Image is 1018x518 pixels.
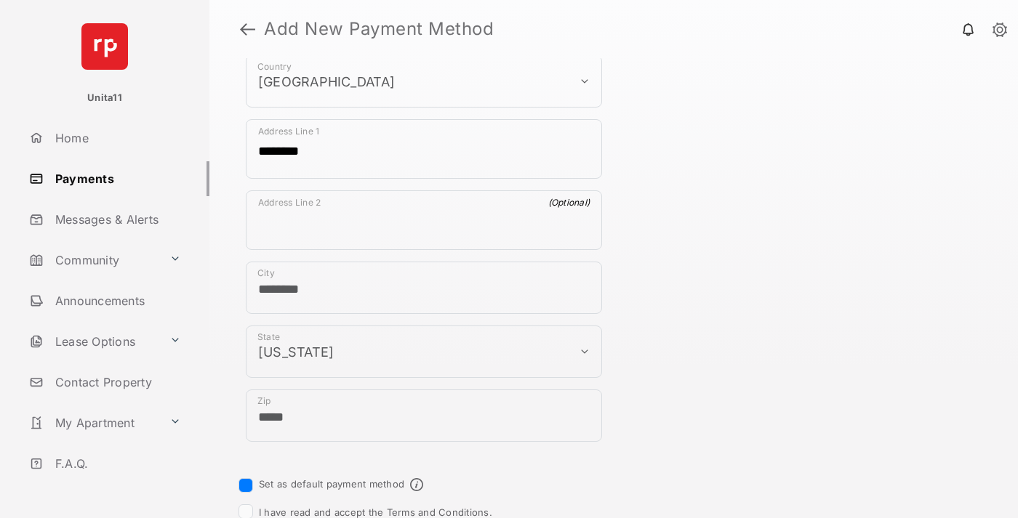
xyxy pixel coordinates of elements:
[23,243,164,278] a: Community
[246,262,602,314] div: payment_method_screening[postal_addresses][locality]
[23,405,164,440] a: My Apartment
[23,202,209,237] a: Messages & Alerts
[23,446,209,481] a: F.A.Q.
[410,478,423,491] span: Default payment method info
[23,161,209,196] a: Payments
[246,190,602,250] div: payment_method_screening[postal_addresses][addressLine2]
[259,478,404,490] label: Set as default payment method
[23,365,209,400] a: Contact Property
[23,283,209,318] a: Announcements
[246,389,602,442] div: payment_method_screening[postal_addresses][postalCode]
[23,121,209,155] a: Home
[87,91,122,105] p: Unita11
[23,324,164,359] a: Lease Options
[264,20,494,38] strong: Add New Payment Method
[246,325,602,378] div: payment_method_screening[postal_addresses][administrativeArea]
[246,55,602,108] div: payment_method_screening[postal_addresses][country]
[81,23,128,70] img: svg+xml;base64,PHN2ZyB4bWxucz0iaHR0cDovL3d3dy53My5vcmcvMjAwMC9zdmciIHdpZHRoPSI2NCIgaGVpZ2h0PSI2NC...
[246,119,602,179] div: payment_method_screening[postal_addresses][addressLine1]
